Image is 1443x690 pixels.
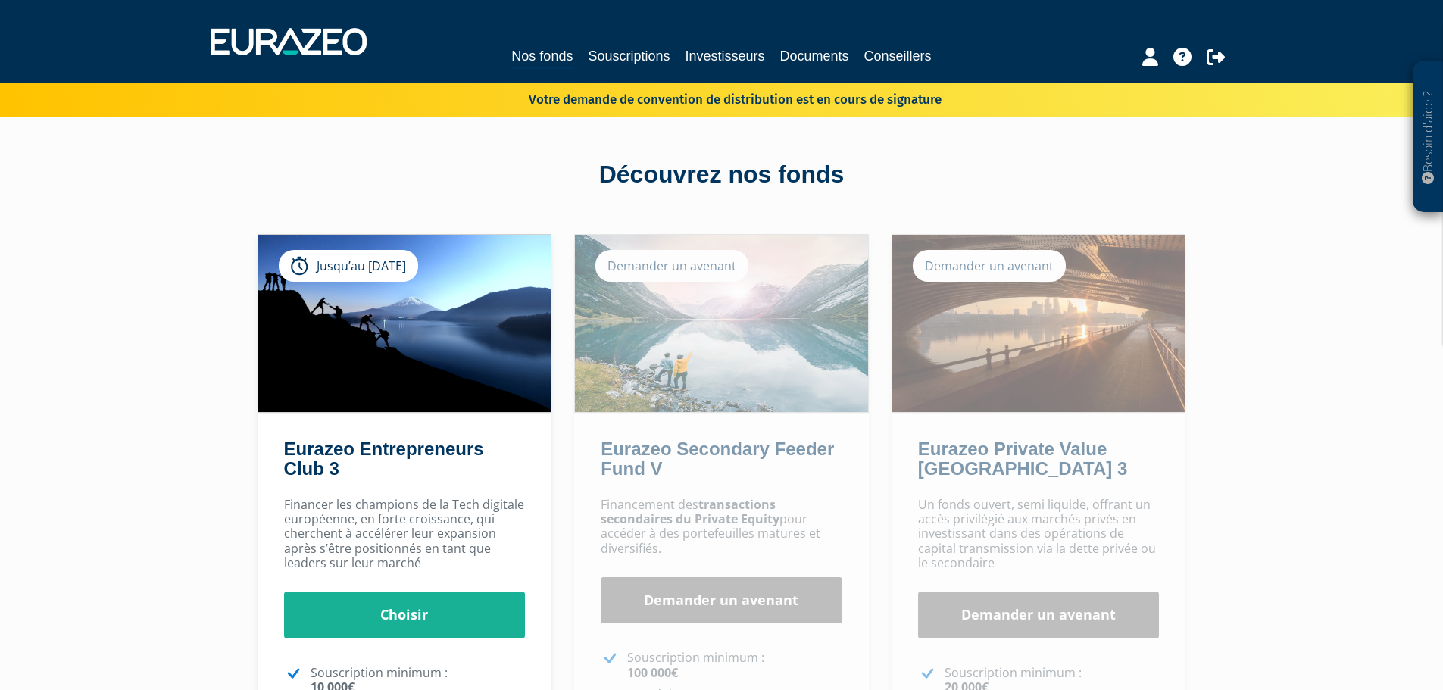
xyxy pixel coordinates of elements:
img: Eurazeo Entrepreneurs Club 3 [258,235,551,412]
p: Souscription minimum : [627,651,842,679]
div: Découvrez nos fonds [290,158,1154,192]
p: Besoin d'aide ? [1420,69,1437,205]
strong: 100 000€ [627,664,678,681]
img: Eurazeo Secondary Feeder Fund V [575,235,868,412]
strong: transactions secondaires du Private Equity [601,496,779,527]
p: Un fonds ouvert, semi liquide, offrant un accès privilégié aux marchés privés en investissant dan... [918,498,1160,570]
img: Eurazeo Private Value Europe 3 [892,235,1185,412]
div: Demander un avenant [595,250,748,282]
a: Souscriptions [588,45,670,67]
a: Investisseurs [685,45,764,67]
a: Eurazeo Private Value [GEOGRAPHIC_DATA] 3 [918,439,1127,479]
p: Financement des pour accéder à des portefeuilles matures et diversifiés. [601,498,842,556]
div: Jusqu’au [DATE] [279,250,418,282]
a: Documents [780,45,849,67]
a: Choisir [284,592,526,638]
img: 1732889491-logotype_eurazeo_blanc_rvb.png [211,28,367,55]
a: Eurazeo Secondary Feeder Fund V [601,439,834,479]
a: Demander un avenant [918,592,1160,638]
p: Financer les champions de la Tech digitale européenne, en forte croissance, qui cherchent à accél... [284,498,526,570]
a: Demander un avenant [601,577,842,624]
a: Conseillers [864,45,932,67]
a: Eurazeo Entrepreneurs Club 3 [284,439,484,479]
a: Nos fonds [511,45,573,69]
div: Demander un avenant [913,250,1066,282]
p: Votre demande de convention de distribution est en cours de signature [485,87,942,109]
